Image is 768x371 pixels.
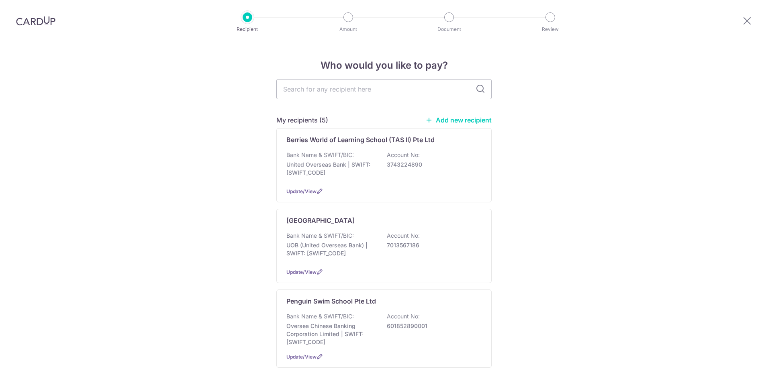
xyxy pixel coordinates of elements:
p: [GEOGRAPHIC_DATA] [286,216,355,225]
p: Account No: [387,232,420,240]
p: 601852890001 [387,322,477,330]
p: 7013567186 [387,241,477,249]
iframe: Opens a widget where you can find more information [717,347,760,367]
a: Add new recipient [425,116,492,124]
p: United Overseas Bank | SWIFT: [SWIFT_CODE] [286,161,376,177]
p: Penguin Swim School Pte Ltd [286,296,376,306]
p: Berries World of Learning School (TAS II) Pte Ltd [286,135,435,145]
img: CardUp [16,16,55,26]
p: Bank Name & SWIFT/BIC: [286,151,354,159]
a: Update/View [286,354,317,360]
p: Document [419,25,479,33]
p: 3743224890 [387,161,477,169]
h4: Who would you like to pay? [276,58,492,73]
a: Update/View [286,269,317,275]
p: Recipient [218,25,277,33]
p: Amount [319,25,378,33]
p: Review [521,25,580,33]
p: UOB (United Overseas Bank) | SWIFT: [SWIFT_CODE] [286,241,376,257]
h5: My recipients (5) [276,115,328,125]
p: Bank Name & SWIFT/BIC: [286,312,354,320]
p: Account No: [387,151,420,159]
p: Account No: [387,312,420,320]
a: Update/View [286,188,317,194]
p: Bank Name & SWIFT/BIC: [286,232,354,240]
input: Search for any recipient here [276,79,492,99]
p: Oversea Chinese Banking Corporation Limited | SWIFT: [SWIFT_CODE] [286,322,376,346]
